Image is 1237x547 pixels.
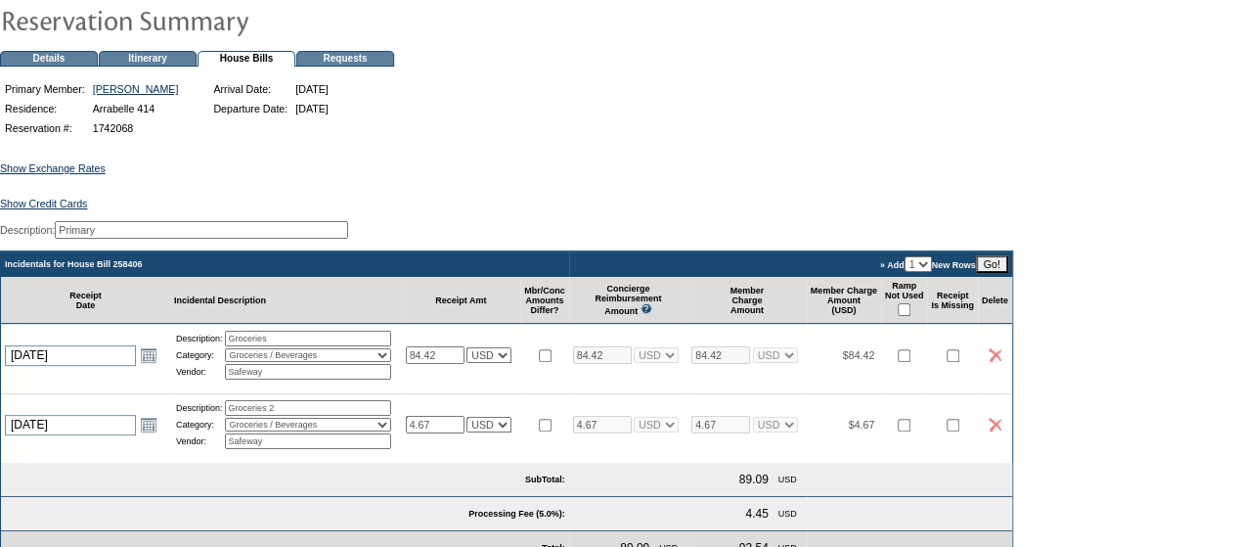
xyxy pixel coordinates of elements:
td: Member Charge Amount [687,277,807,324]
td: Vendor: [176,364,223,380]
td: Processing Fee (5.0%): [1,497,569,531]
td: Receipt Date [1,277,170,324]
td: Primary Member: [2,80,88,98]
input: Go! [976,255,1008,273]
img: questionMark_lightBlue.gif [641,303,652,314]
td: Requests [296,51,394,67]
td: [DATE] [292,80,331,98]
td: » Add New Rows [569,251,1012,277]
td: Concierge Reimbursement Amount [569,277,688,324]
td: Description: [176,331,223,346]
td: Description: [176,400,223,416]
td: USD [774,469,801,490]
td: 89.09 [735,469,773,490]
td: Departure Date: [210,100,290,117]
span: $4.67 [849,419,875,431]
a: Open the calendar popup. [138,414,159,435]
a: [PERSON_NAME] [93,83,179,95]
td: Delete [978,277,1012,324]
td: Ramp Not Used [881,277,928,324]
td: SubTotal: [1,463,569,497]
td: USD [774,503,801,524]
td: [DATE] [292,100,331,117]
td: Incidentals for House Bill 258406 [1,251,569,277]
td: Category: [176,348,223,362]
img: icon_delete2.gif [989,348,1001,362]
span: $84.42 [843,349,875,361]
td: 1742068 [90,119,182,137]
td: Mbr/Conc Amounts Differ? [520,277,569,324]
td: Incidental Description [170,277,402,324]
td: Vendor: [176,433,223,449]
td: Member Charge Amount (USD) [807,277,881,324]
td: House Bills [198,51,295,67]
td: Residence: [2,100,88,117]
img: icon_delete2.gif [989,418,1001,432]
td: Receipt Is Missing [927,277,978,324]
td: Receipt Amt [402,277,521,324]
td: Itinerary [99,51,197,67]
td: Category: [176,418,223,432]
td: Reservation #: [2,119,88,137]
a: Open the calendar popup. [138,344,159,366]
td: 4.45 [741,503,772,524]
td: Arrabelle 414 [90,100,182,117]
td: Arrival Date: [210,80,290,98]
